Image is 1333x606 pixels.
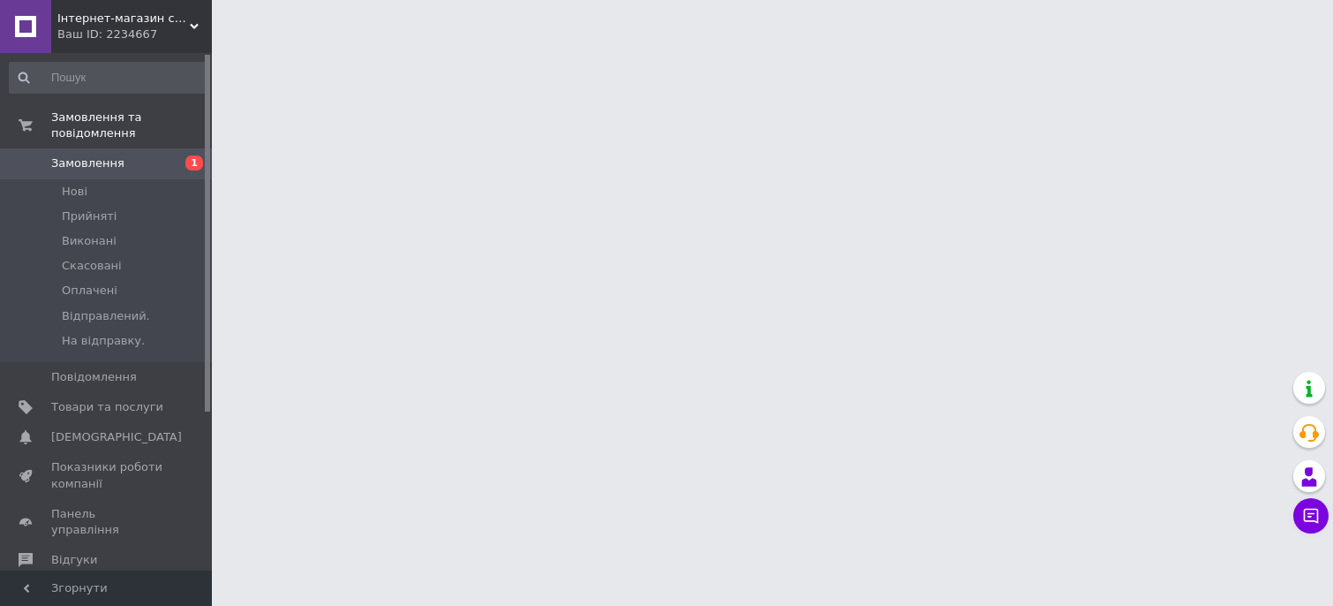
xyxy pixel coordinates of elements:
span: Прийняті [62,208,117,224]
span: 1 [185,155,203,170]
span: Виконані [62,233,117,249]
div: Ваш ID: 2234667 [57,27,212,42]
span: Повідомлення [51,369,137,385]
span: Скасовані [62,258,122,274]
button: Чат з покупцем [1293,498,1329,534]
span: Нові [62,184,87,200]
span: Замовлення [51,155,124,171]
span: Панель управління [51,506,163,538]
input: Пошук [9,62,208,94]
span: Замовлення та повідомлення [51,110,212,141]
span: Показники роботи компанії [51,459,163,491]
span: Відгуки [51,552,97,568]
span: Оплачені [62,283,117,299]
span: Відправлений. [62,308,150,324]
span: Інтернет-магазин спортивного взуття "Topstyle" [57,11,190,27]
span: Товари та послуги [51,399,163,415]
span: [DEMOGRAPHIC_DATA] [51,429,182,445]
span: На відправку. [62,333,145,349]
